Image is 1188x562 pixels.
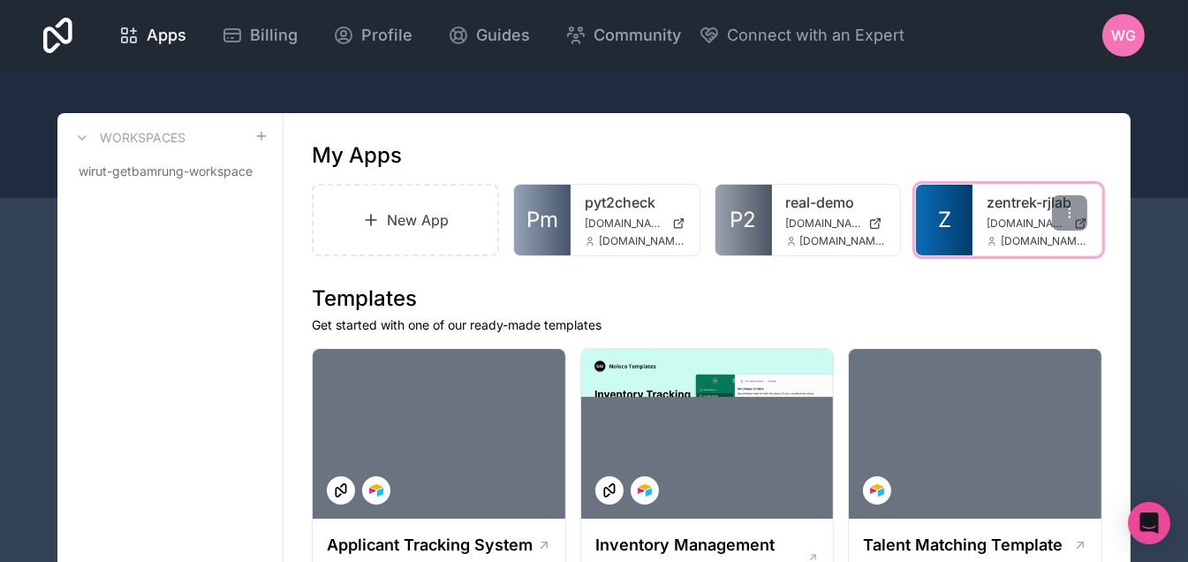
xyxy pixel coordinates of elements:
a: Billing [208,16,312,55]
a: New App [312,184,499,256]
h1: Talent Matching Template [863,533,1063,558]
a: Community [551,16,695,55]
a: P2 [715,185,772,255]
a: [DOMAIN_NAME] [786,216,887,231]
img: Airtable Logo [638,483,652,497]
a: wirut-getbamrung-workspace [72,156,269,187]
a: Apps [104,16,201,55]
a: Guides [434,16,544,55]
span: Connect with an Expert [727,23,904,48]
a: [DOMAIN_NAME] [585,216,685,231]
h1: Applicant Tracking System [327,533,533,558]
span: [DOMAIN_NAME] [987,216,1067,231]
span: wirut-getbamrung-workspace [79,163,253,180]
a: real-demo [786,192,887,213]
span: [DOMAIN_NAME] [786,216,862,231]
a: Workspaces [72,127,185,148]
span: [DOMAIN_NAME][EMAIL_ADDRESS][DOMAIN_NAME] [800,234,887,248]
span: [DOMAIN_NAME][EMAIL_ADDRESS][DOMAIN_NAME] [599,234,685,248]
div: Open Intercom Messenger [1128,502,1170,544]
h1: Templates [312,285,1102,313]
a: pyt2check [585,192,685,213]
a: [DOMAIN_NAME] [987,216,1087,231]
span: Pm [526,206,558,234]
h3: Workspaces [100,129,185,147]
span: [DOMAIN_NAME][EMAIL_ADDRESS][DOMAIN_NAME] [1001,234,1087,248]
span: Profile [361,23,412,48]
span: Community [594,23,681,48]
span: Guides [476,23,530,48]
a: Profile [319,16,427,55]
img: Airtable Logo [369,483,383,497]
button: Connect with an Expert [699,23,904,48]
img: Airtable Logo [870,483,884,497]
p: Get started with one of our ready-made templates [312,316,1102,334]
a: Pm [514,185,571,255]
span: [DOMAIN_NAME] [585,216,665,231]
span: Billing [250,23,298,48]
span: WG [1111,25,1136,46]
h1: My Apps [312,141,402,170]
a: Z [916,185,972,255]
a: zentrek-rjlab [987,192,1087,213]
span: Apps [147,23,186,48]
span: P2 [730,206,757,234]
span: Z [938,206,951,234]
